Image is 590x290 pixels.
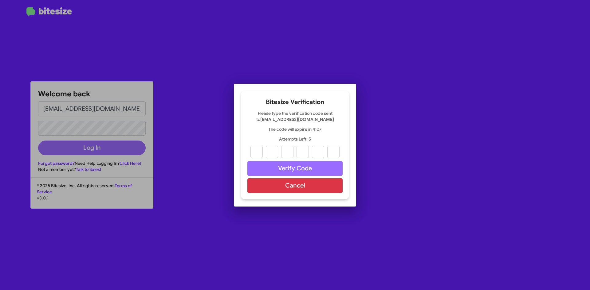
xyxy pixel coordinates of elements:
[260,117,334,122] strong: [EMAIL_ADDRESS][DOMAIN_NAME]
[247,161,343,176] button: Verify Code
[247,136,343,142] p: Attempts Left: 5
[247,126,343,132] p: The code will expire in 4:07
[247,97,343,107] h2: Bitesize Verification
[247,178,343,193] button: Cancel
[247,110,343,122] p: Please type the verification code sent to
